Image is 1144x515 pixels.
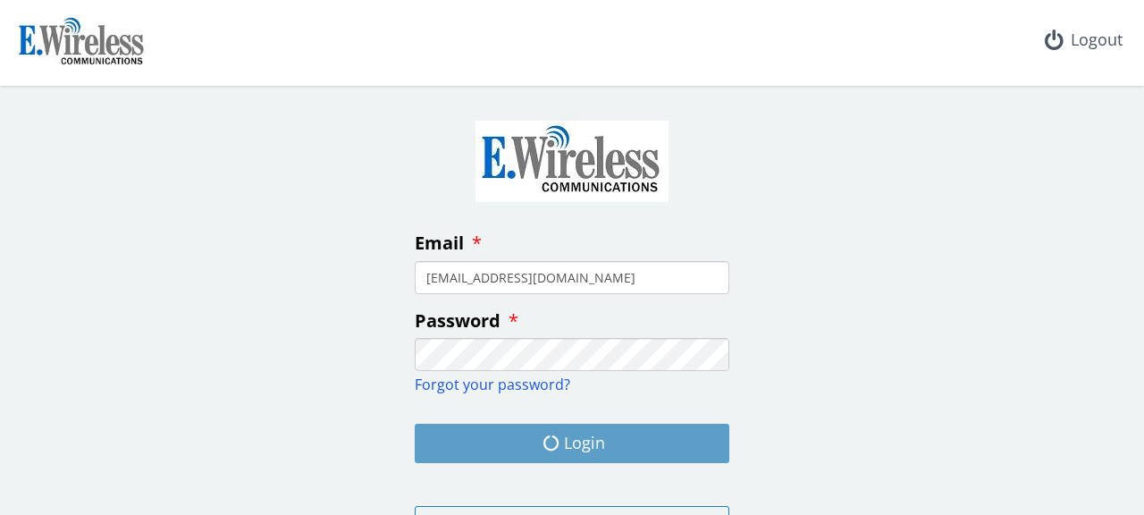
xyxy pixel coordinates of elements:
span: Email [415,231,464,255]
span: Password [415,308,500,333]
a: Forgot your password? [415,375,570,394]
input: enter your email address [415,261,729,294]
button: Login [415,424,729,463]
